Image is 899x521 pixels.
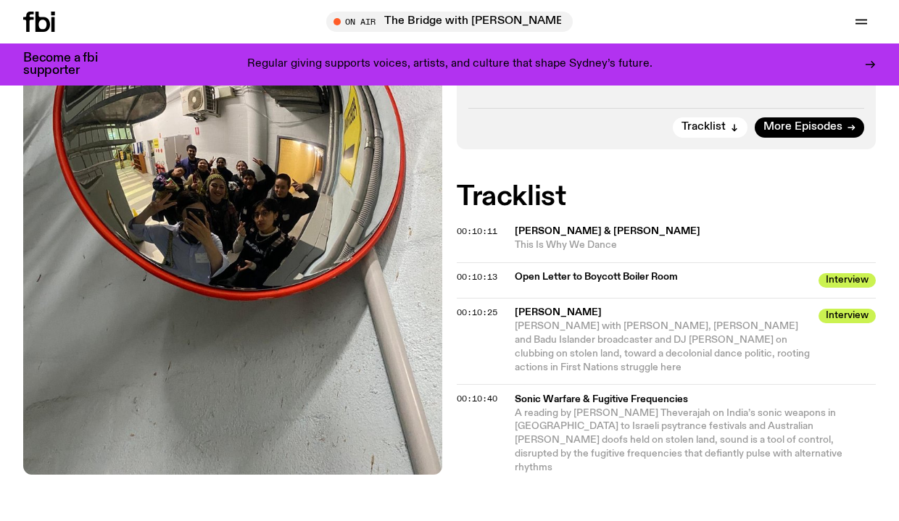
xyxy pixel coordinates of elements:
span: [PERSON_NAME] & [PERSON_NAME] [515,226,700,236]
p: Regular giving supports voices, artists, and culture that shape Sydney’s future. [247,58,652,71]
span: This Is Why We Dance [515,238,876,252]
button: On AirThe Bridge with [PERSON_NAME] [326,12,573,32]
span: A reading by [PERSON_NAME] Theverajah on India’s sonic weapons in [GEOGRAPHIC_DATA] to Israeli ps... [515,408,842,473]
span: Tracklist [681,122,726,133]
span: Sonic Warfare & Fugitive Frequencies [515,393,867,407]
h2: Tracklist [457,184,876,210]
span: 00:10:25 [457,307,497,318]
span: 00:10:11 [457,225,497,237]
h3: Become a fbi supporter [23,52,116,77]
button: 00:10:25 [457,309,497,317]
span: More Episodes [763,122,842,133]
span: Interview [819,273,876,288]
button: 00:10:13 [457,273,497,281]
span: Interview [819,309,876,323]
span: 00:10:40 [457,393,497,404]
span: [PERSON_NAME] [515,306,810,320]
button: Tracklist [673,117,747,138]
span: 00:10:13 [457,271,497,283]
span: Open Letter to Boycott Boiler Room [515,270,810,284]
span: [PERSON_NAME] with [PERSON_NAME], [PERSON_NAME] and Badu Islander broadcaster and DJ [PERSON_NAME... [515,321,810,372]
button: 00:10:11 [457,228,497,236]
a: More Episodes [755,117,864,138]
button: 00:10:40 [457,395,497,403]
